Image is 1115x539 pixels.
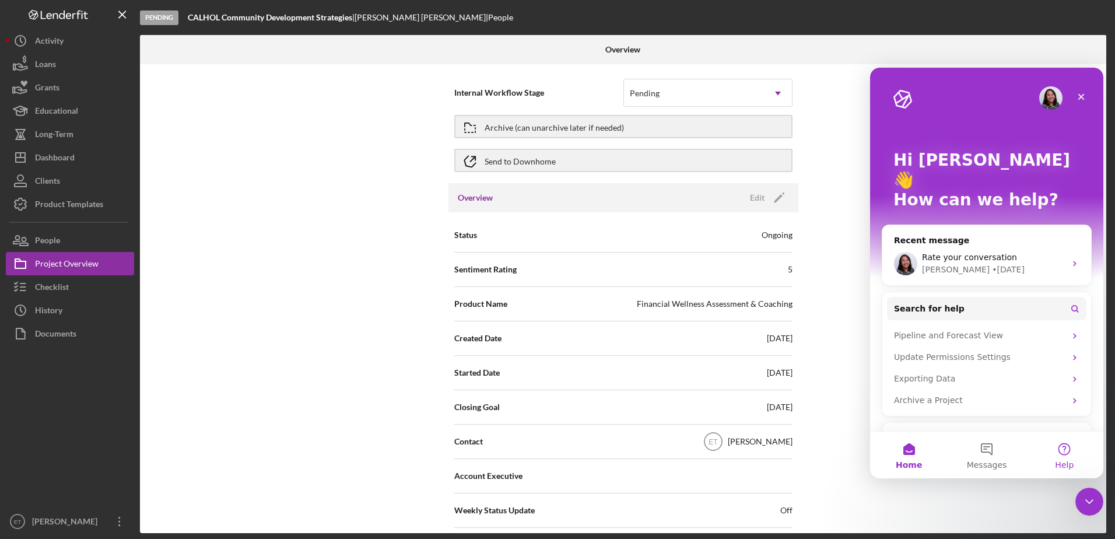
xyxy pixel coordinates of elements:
div: Long-Term [35,123,73,149]
a: Checklist [6,275,134,299]
button: History [6,299,134,322]
iframe: Intercom live chat [870,68,1103,478]
button: Clients [6,169,134,192]
div: [PERSON_NAME] [728,436,793,447]
button: Grants [6,76,134,99]
div: Product Templates [35,192,103,219]
div: People [35,229,60,255]
button: Project Overview [6,252,134,275]
button: Archive (can unarchive later if needed) [454,115,793,138]
div: [PERSON_NAME] [PERSON_NAME] | [355,13,488,22]
span: Started Date [454,367,500,379]
button: Edit [743,189,789,206]
div: Ongoing [762,229,793,241]
button: Activity [6,29,134,52]
div: Send to Downhome [485,150,556,171]
button: Documents [6,322,134,345]
text: ET [14,519,21,525]
button: Long-Term [6,123,134,146]
button: Send to Downhome [454,149,793,172]
div: [DATE] [767,401,793,413]
span: Weekly Status Update [454,505,535,516]
div: Grants [35,76,59,102]
span: Account Executive [454,470,523,482]
button: Dashboard [6,146,134,169]
div: | [188,13,355,22]
div: Educational [35,99,78,125]
text: ET [709,438,718,446]
button: Educational [6,99,134,123]
h3: Overview [458,192,493,204]
div: Activity [35,29,64,55]
div: [PERSON_NAME] [29,510,105,536]
div: Pending [630,89,660,98]
div: Edit [750,189,765,206]
div: Loans [35,52,56,79]
div: Documents [35,322,76,348]
span: Internal Workflow Stage [454,87,623,99]
div: Financial Wellness Assessment & Coaching [637,298,793,310]
div: Checklist [35,275,69,302]
div: [DATE] [767,367,793,379]
div: Archive (can unarchive later if needed) [485,116,624,137]
b: CALHOL Community Development Strategies [188,12,352,22]
button: Product Templates [6,192,134,216]
button: ET[PERSON_NAME] [6,510,134,533]
span: Status [454,229,477,241]
button: Loans [6,52,134,76]
div: Dashboard [35,146,75,172]
b: Overview [605,45,640,54]
div: Pending [140,10,178,25]
span: Sentiment Rating [454,264,517,275]
div: Project Overview [35,252,99,278]
span: Off [780,505,793,516]
div: 5 [788,264,793,275]
div: Clients [35,169,60,195]
span: Product Name [454,298,507,310]
button: People [6,229,134,252]
span: Closing Goal [454,401,500,413]
span: Created Date [454,332,502,344]
iframe: Intercom live chat [1075,488,1103,516]
div: [DATE] [767,332,793,344]
div: People [488,13,513,22]
span: Contact [454,436,483,447]
div: History [35,299,62,325]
